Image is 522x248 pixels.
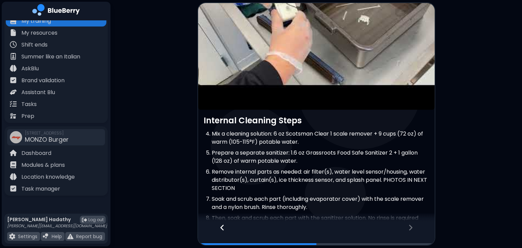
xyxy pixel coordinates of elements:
[43,233,49,240] img: file icon
[52,233,62,240] p: Help
[82,217,87,223] img: logout
[10,112,17,119] img: file icon
[10,149,17,156] img: file icon
[10,17,17,24] img: file icon
[21,65,39,73] p: AskBlu
[10,89,17,95] img: file icon
[10,101,17,107] img: file icon
[10,77,17,84] img: file icon
[212,195,429,211] li: Soak and scrub each part (including evaporator cover) with the scale remover and a nylon brush. R...
[9,233,15,240] img: file icon
[10,161,17,168] img: file icon
[10,173,17,180] img: file icon
[204,115,429,126] h3: Internal Cleaning Steps
[88,217,104,223] span: Log out
[10,41,17,48] img: file icon
[21,88,55,96] p: Assistant Blu
[212,149,429,165] li: Prepare a separate sanitizer: 1.6 oz Grassroots Food Safe Sanitizer 2 + 1 gallon (128 oz) of warm...
[21,29,57,37] p: My resources
[32,4,80,18] img: company logo
[21,53,80,61] p: Summer like an Italian
[21,76,65,85] p: Brand validation
[7,216,107,223] p: [PERSON_NAME] Hadathy
[21,41,48,49] p: Shift ends
[212,130,429,146] li: Mix a cleaning solution: 6 oz Scotsman Clear 1 scale remover + 9 cups (72 oz) of warm (105-115°F)...
[10,65,17,72] img: file icon
[21,161,65,169] p: Modules & plans
[21,185,60,193] p: Task manager
[10,185,17,192] img: file icon
[25,135,69,144] span: MONZO Burger
[25,130,69,136] span: [STREET_ADDRESS]
[212,168,429,192] li: Remove internal parts as needed: air filter(s), water level sensor/housing, water distributor(s),...
[76,233,102,240] p: Report bug
[10,53,17,60] img: file icon
[18,233,37,240] p: Settings
[67,233,73,240] img: file icon
[21,100,37,108] p: Tasks
[21,112,34,120] p: Prep
[21,17,51,25] p: My training
[7,223,107,229] p: [PERSON_NAME][EMAIL_ADDRESS][DOMAIN_NAME]
[21,173,75,181] p: Location knowledge
[10,131,22,143] img: company thumbnail
[10,29,17,36] img: file icon
[21,149,51,157] p: Dashboard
